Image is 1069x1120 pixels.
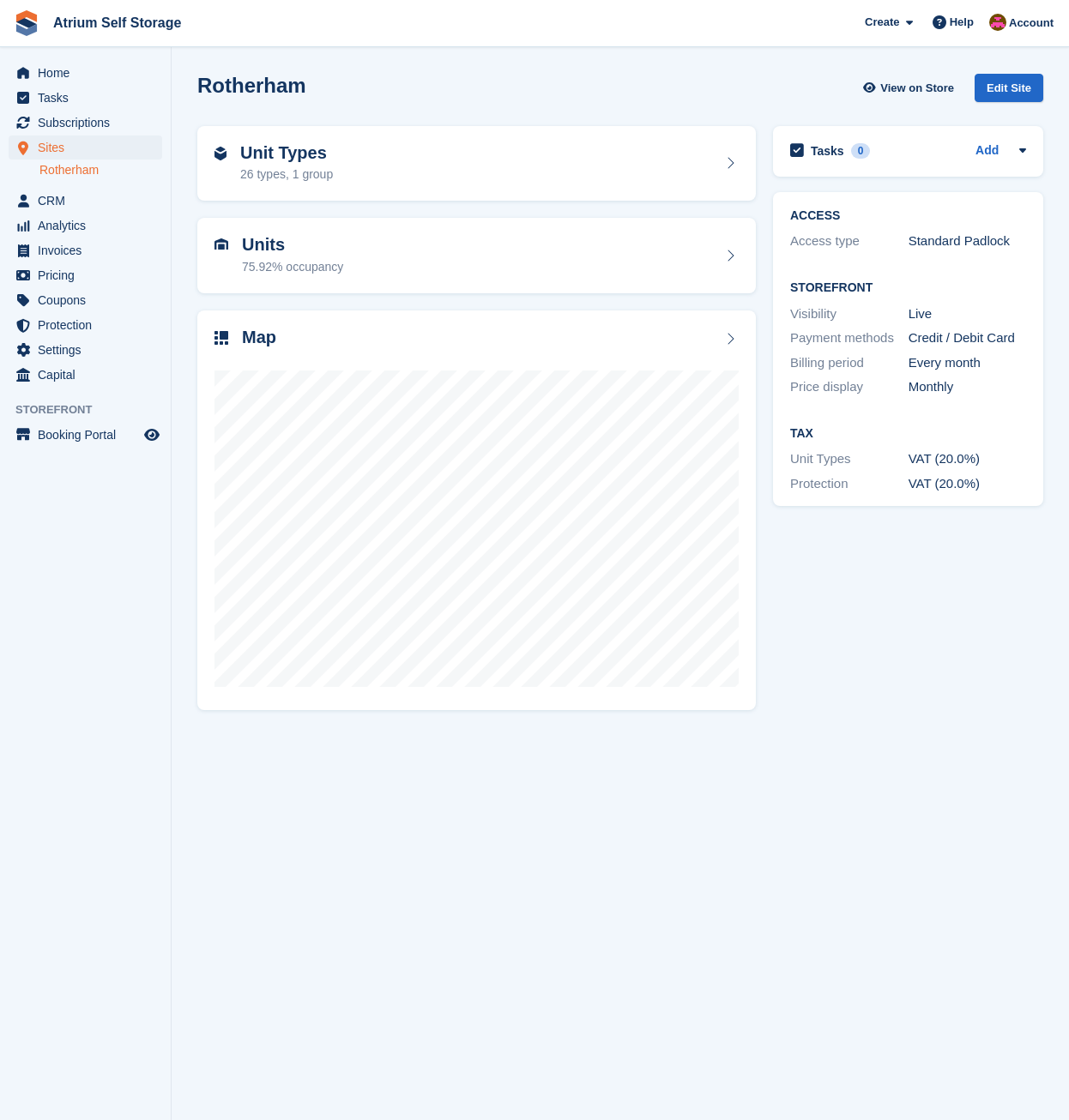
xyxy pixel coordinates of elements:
[975,74,1043,102] div: Edit Site
[865,14,899,31] span: Create
[39,162,162,178] a: Rotherham
[197,126,756,202] a: Unit Types 26 types, 1 group
[38,214,141,238] span: Analytics
[14,10,39,36] img: stora-icon-8386f47178a22dfd0bd8f6a31ec36ba5ce8667c1dd55bd0f319d3a0aa187defe.svg
[38,86,141,110] span: Tasks
[15,401,171,418] span: Storefront
[9,263,162,287] a: menu
[197,74,306,97] h2: Rotherham
[989,14,1006,31] img: Mark Rhodes
[909,474,1027,494] div: VAT (20.0%)
[909,328,1027,348] div: Credit / Debit Card
[975,142,999,161] a: Add
[242,235,343,255] h2: Units
[9,214,162,238] a: menu
[790,232,909,251] div: Access type
[38,363,141,387] span: Capital
[46,9,188,37] a: Atrium Self Storage
[950,14,974,31] span: Help
[9,288,162,312] a: menu
[790,328,909,348] div: Payment methods
[197,218,756,293] a: Units 75.92% occupancy
[38,189,141,213] span: CRM
[38,61,141,85] span: Home
[790,281,1026,295] h2: Storefront
[38,135,141,160] span: Sites
[38,338,141,362] span: Settings
[9,238,162,262] a: menu
[790,474,909,494] div: Protection
[909,377,1027,397] div: Monthly
[242,258,343,276] div: 75.92% occupancy
[790,304,909,324] div: Visibility
[9,86,162,110] a: menu
[38,423,141,447] span: Booking Portal
[9,338,162,362] a: menu
[9,363,162,387] a: menu
[242,328,276,347] h2: Map
[38,263,141,287] span: Pricing
[975,74,1043,109] a: Edit Site
[9,135,162,160] a: menu
[1009,15,1054,32] span: Account
[38,238,141,262] span: Invoices
[9,61,162,85] a: menu
[38,111,141,135] span: Subscriptions
[880,80,954,97] span: View on Store
[909,449,1027,469] div: VAT (20.0%)
[790,449,909,469] div: Unit Types
[851,143,871,159] div: 0
[9,423,162,447] a: menu
[214,147,226,160] img: unit-type-icn-2b2737a686de81e16bb02015468b77c625bbabd49415b5ef34ead5e3b44a266d.svg
[142,425,162,445] a: Preview store
[909,304,1027,324] div: Live
[811,143,844,159] h2: Tasks
[9,111,162,135] a: menu
[197,310,756,711] a: Map
[214,331,228,345] img: map-icn-33ee37083ee616e46c38cad1a60f524a97daa1e2b2c8c0bc3eb3415660979fc1.svg
[861,74,961,102] a: View on Store
[790,209,1026,223] h2: ACCESS
[240,143,333,163] h2: Unit Types
[9,313,162,337] a: menu
[909,232,1027,251] div: Standard Padlock
[240,166,333,184] div: 26 types, 1 group
[38,313,141,337] span: Protection
[9,189,162,213] a: menu
[790,427,1026,441] h2: Tax
[790,377,909,397] div: Price display
[909,353,1027,373] div: Every month
[214,238,228,250] img: unit-icn-7be61d7bf1b0ce9d3e12c5938cc71ed9869f7b940bace4675aadf7bd6d80202e.svg
[790,353,909,373] div: Billing period
[38,288,141,312] span: Coupons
